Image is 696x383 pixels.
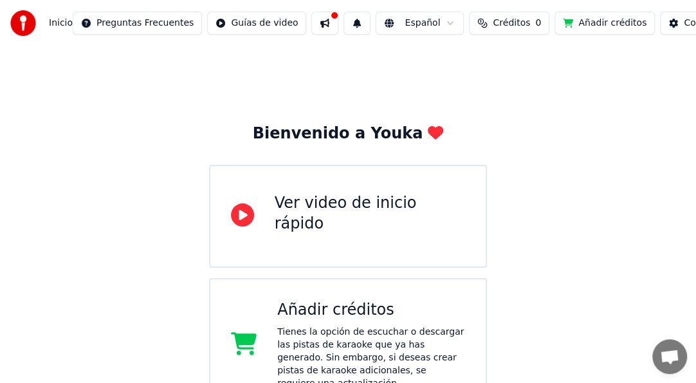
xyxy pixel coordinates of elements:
[10,10,36,36] img: youka
[207,12,306,35] button: Guías de video
[253,124,444,144] div: Bienvenido a Youka
[535,17,541,30] span: 0
[469,12,549,35] button: Créditos0
[49,17,73,30] nav: breadcrumb
[275,193,466,234] div: Ver video de inicio rápido
[49,17,73,30] span: Inicio
[277,300,465,321] div: Añadir créditos
[652,339,687,374] div: Chat abierto
[73,12,202,35] button: Preguntas Frecuentes
[554,12,655,35] button: Añadir créditos
[493,17,530,30] span: Créditos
